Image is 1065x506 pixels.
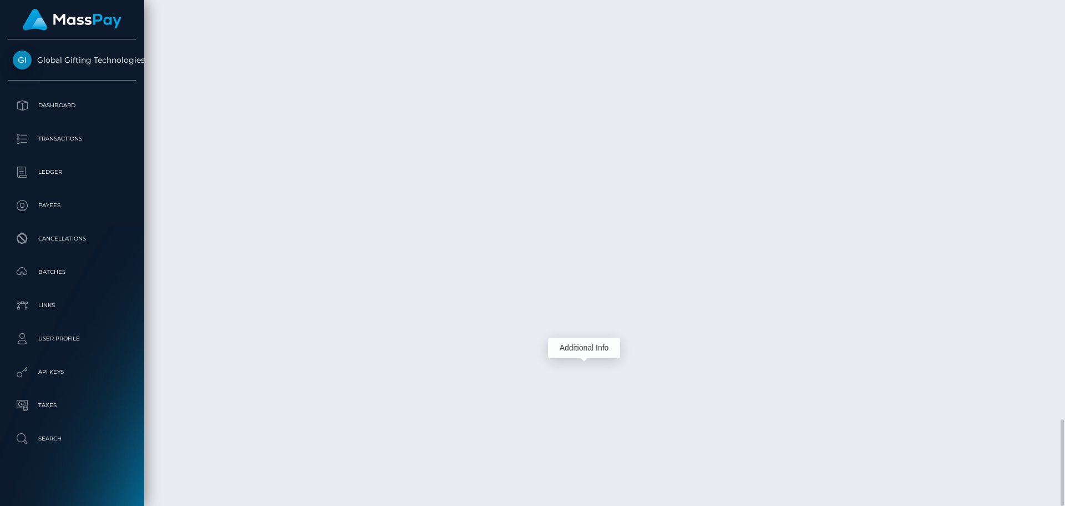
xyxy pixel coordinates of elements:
[8,392,136,419] a: Taxes
[23,9,121,31] img: MassPay Logo
[13,97,131,114] p: Dashboard
[13,397,131,414] p: Taxes
[8,158,136,186] a: Ledger
[13,51,32,69] img: Global Gifting Technologies Inc
[8,125,136,153] a: Transactions
[13,197,131,214] p: Payees
[8,425,136,453] a: Search
[13,430,131,447] p: Search
[13,131,131,147] p: Transactions
[8,92,136,119] a: Dashboard
[8,192,136,219] a: Payees
[13,164,131,181] p: Ledger
[13,297,131,314] p: Links
[548,338,620,358] div: Additional Info
[8,325,136,353] a: User Profile
[13,330,131,347] p: User Profile
[8,292,136,319] a: Links
[13,364,131,380] p: API Keys
[8,225,136,253] a: Cancellations
[13,231,131,247] p: Cancellations
[8,258,136,286] a: Batches
[13,264,131,280] p: Batches
[8,358,136,386] a: API Keys
[8,55,136,65] span: Global Gifting Technologies Inc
